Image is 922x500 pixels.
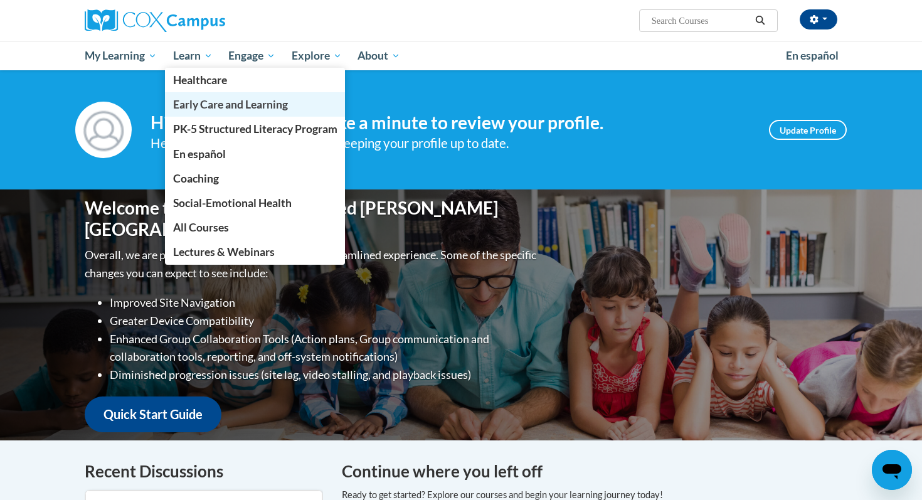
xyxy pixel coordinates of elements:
button: Account Settings [800,9,837,29]
span: PK-5 Structured Literacy Program [173,122,337,136]
img: Cox Campus [85,9,225,32]
a: Quick Start Guide [85,396,221,432]
span: Explore [292,48,342,63]
div: Help improve your experience by keeping your profile up to date. [151,133,750,154]
span: Healthcare [173,73,227,87]
span: Coaching [173,172,219,185]
span: Learn [173,48,213,63]
img: Profile Image [75,102,132,158]
span: All Courses [173,221,229,234]
input: Search Courses [650,13,751,28]
span: About [358,48,400,63]
a: En español [165,142,346,166]
a: About [350,41,409,70]
span: En español [786,49,839,62]
a: Coaching [165,166,346,191]
a: Healthcare [165,68,346,92]
p: Overall, we are proud to provide you with a more streamlined experience. Some of the specific cha... [85,246,539,282]
button: Search [751,13,770,28]
a: Explore [283,41,350,70]
a: All Courses [165,215,346,240]
a: En español [778,43,847,69]
a: Early Care and Learning [165,92,346,117]
span: Engage [228,48,275,63]
a: My Learning [77,41,165,70]
div: Main menu [66,41,856,70]
a: Learn [165,41,221,70]
span: My Learning [85,48,157,63]
span: En español [173,147,226,161]
h4: Continue where you left off [342,459,837,484]
li: Greater Device Compatibility [110,312,539,330]
iframe: Button to launch messaging window [872,450,912,490]
li: Improved Site Navigation [110,294,539,312]
a: Update Profile [769,120,847,140]
a: Engage [220,41,283,70]
span: Early Care and Learning [173,98,288,111]
a: Lectures & Webinars [165,240,346,264]
a: Cox Campus [85,9,323,32]
li: Diminished progression issues (site lag, video stalling, and playback issues) [110,366,539,384]
h4: Hi [PERSON_NAME]! Take a minute to review your profile. [151,112,750,134]
li: Enhanced Group Collaboration Tools (Action plans, Group communication and collaboration tools, re... [110,330,539,366]
h4: Recent Discussions [85,459,323,484]
a: Social-Emotional Health [165,191,346,215]
span: Social-Emotional Health [173,196,292,210]
a: PK-5 Structured Literacy Program [165,117,346,141]
span: Lectures & Webinars [173,245,275,258]
h1: Welcome to the new and improved [PERSON_NAME][GEOGRAPHIC_DATA] [85,198,539,240]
